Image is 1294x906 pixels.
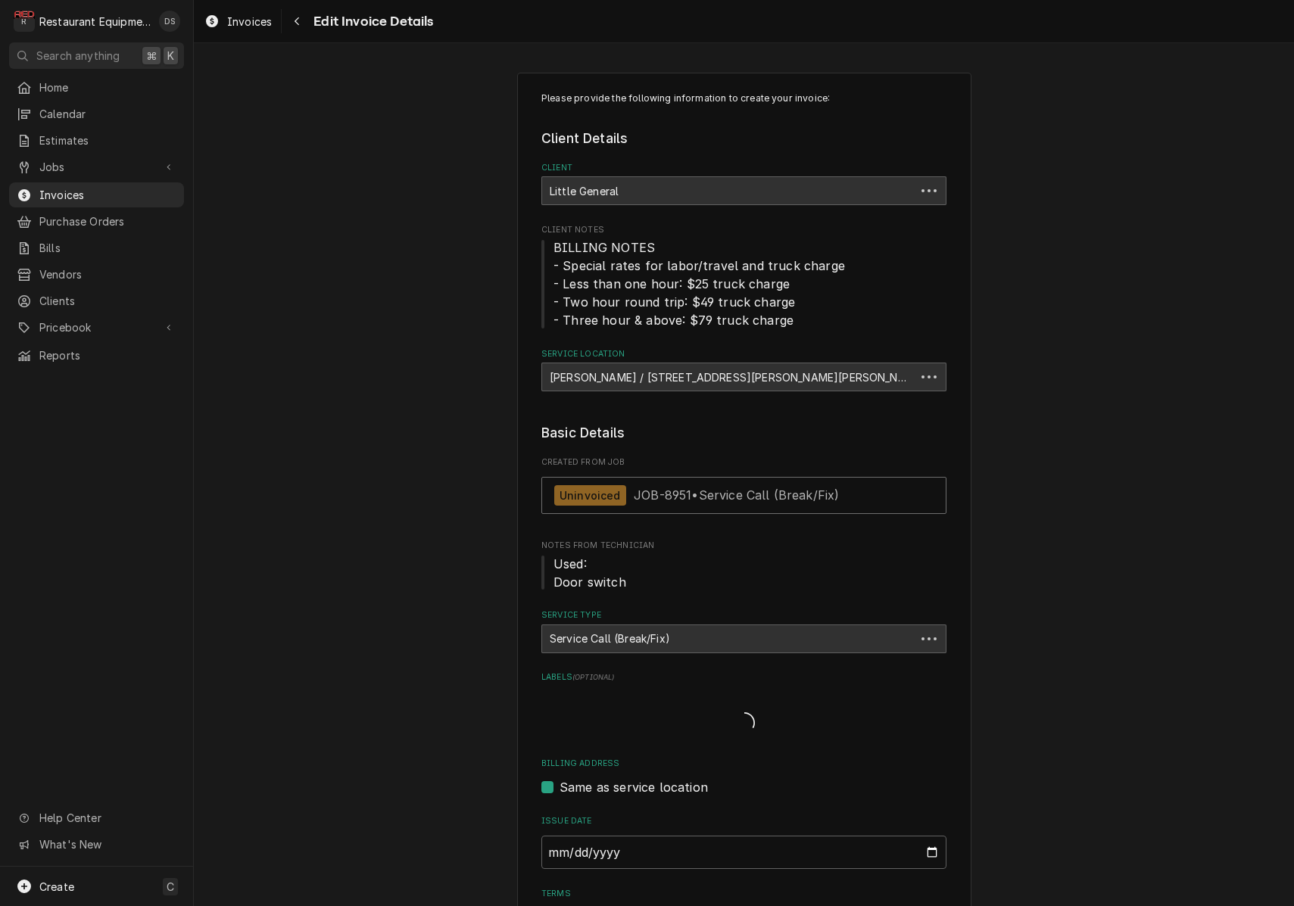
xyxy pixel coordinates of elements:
[39,159,154,175] span: Jobs
[36,48,120,64] span: Search anything
[39,79,176,95] span: Home
[541,758,946,770] label: Billing Address
[146,48,157,64] span: ⌘
[541,609,946,652] div: Service Type
[39,106,176,122] span: Calendar
[9,315,184,340] a: Go to Pricebook
[541,888,946,900] label: Terms
[541,815,946,869] div: Issue Date
[541,224,946,236] span: Client Notes
[9,75,184,100] a: Home
[560,778,708,796] label: Same as service location
[39,14,151,30] div: Restaurant Equipment Diagnostics
[39,836,175,852] span: What's New
[285,9,309,33] button: Navigate back
[39,240,176,256] span: Bills
[734,708,755,739] span: Loading...
[541,92,946,105] p: Please provide the following information to create your invoice:
[554,485,626,506] div: Uninvoiced
[541,671,946,739] div: Labels
[541,423,946,443] legend: Basic Details
[167,879,174,895] span: C
[9,154,184,179] a: Go to Jobs
[541,456,946,521] div: Created From Job
[541,540,946,590] div: Notes From Technician
[541,609,946,621] label: Service Type
[541,129,946,148] legend: Client Details
[39,187,176,203] span: Invoices
[9,805,184,830] a: Go to Help Center
[541,758,946,796] div: Billing Address
[227,14,272,30] span: Invoices
[541,162,946,205] div: Client
[39,347,176,363] span: Reports
[39,319,154,335] span: Pricebook
[634,487,839,503] span: JOB-8951 • Service Call (Break/Fix)
[541,555,946,591] span: Notes From Technician
[541,624,946,653] div: Service Call (Break/Fix)
[541,224,946,329] div: Client Notes
[9,42,184,69] button: Search anything⌘K
[541,176,946,205] div: Little General
[39,293,176,309] span: Clients
[541,456,946,469] span: Created From Job
[9,128,184,153] a: Estimates
[14,11,35,32] div: R
[159,11,180,32] div: Derek Stewart's Avatar
[541,836,946,869] input: yyyy-mm-dd
[39,810,175,826] span: Help Center
[9,182,184,207] a: Invoices
[39,213,176,229] span: Purchase Orders
[39,266,176,282] span: Vendors
[541,162,946,174] label: Client
[541,477,946,514] a: View Job
[9,209,184,234] a: Purchase Orders
[9,343,184,368] a: Reports
[198,9,278,34] a: Invoices
[541,238,946,329] span: Client Notes
[553,240,845,328] span: BILLING NOTES - Special rates for labor/travel and truck charge - Less than one hour: $25 truck c...
[541,348,946,391] div: Service Location
[541,540,946,552] span: Notes From Technician
[541,815,946,827] label: Issue Date
[39,880,74,893] span: Create
[9,262,184,287] a: Vendors
[309,11,433,32] span: Edit Invoice Details
[9,101,184,126] a: Calendar
[553,556,626,590] span: Used: Door switch
[9,288,184,313] a: Clients
[167,48,174,64] span: K
[9,235,184,260] a: Bills
[541,363,946,391] div: Nell Jean Dunkin / 4223 Robert C Byrd Dr, Beckley, WV 25801
[39,132,176,148] span: Estimates
[14,11,35,32] div: Restaurant Equipment Diagnostics's Avatar
[541,348,946,360] label: Service Location
[159,11,180,32] div: DS
[541,671,946,683] label: Labels
[572,673,615,681] span: ( optional )
[9,832,184,857] a: Go to What's New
